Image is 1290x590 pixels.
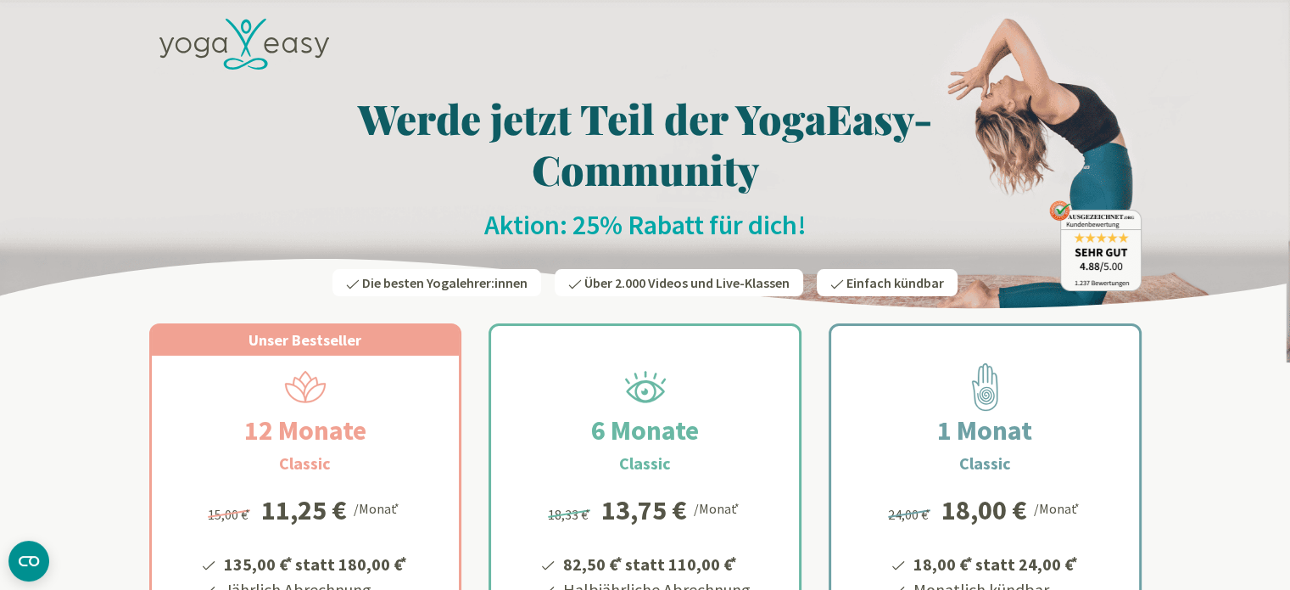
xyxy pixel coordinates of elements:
div: 18,00 € [941,497,1027,524]
span: 15,00 € [208,506,253,523]
div: /Monat [694,497,742,519]
h2: 12 Monate [204,410,407,451]
h3: Classic [619,451,671,476]
li: 18,00 € statt 24,00 € [911,548,1081,577]
li: 135,00 € statt 180,00 € [221,548,410,577]
span: Einfach kündbar [846,274,944,291]
h3: Classic [279,451,331,476]
h3: Classic [959,451,1011,476]
span: Unser Bestseller [249,330,361,350]
div: /Monat [354,497,402,519]
h1: Werde jetzt Teil der YogaEasy-Community [149,93,1142,194]
div: /Monat [1034,497,1082,519]
h2: Aktion: 25% Rabatt für dich! [149,208,1142,242]
span: 24,00 € [888,506,933,523]
h2: 6 Monate [550,410,740,451]
li: 82,50 € statt 110,00 € [561,548,751,577]
h2: 1 Monat [896,410,1073,451]
div: 13,75 € [601,497,687,524]
span: Die besten Yogalehrer:innen [362,274,528,291]
span: 18,33 € [548,506,593,523]
span: Über 2.000 Videos und Live-Klassen [584,274,790,291]
div: 11,25 € [261,497,347,524]
button: CMP-Widget öffnen [8,541,49,582]
img: ausgezeichnet_badge.png [1049,200,1142,291]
